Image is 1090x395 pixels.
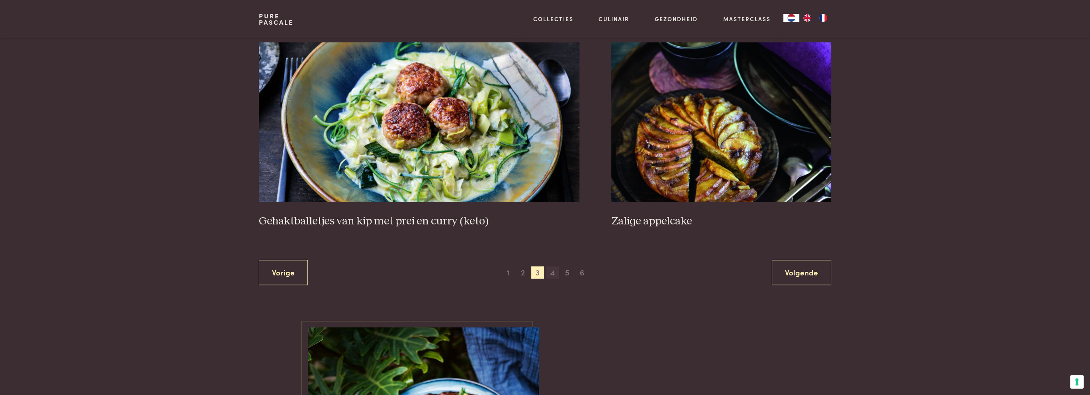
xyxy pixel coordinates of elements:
[799,14,815,22] a: EN
[815,14,831,22] a: FR
[546,266,559,279] span: 4
[502,266,515,279] span: 1
[259,42,579,202] img: Gehaktballetjes van kip met prei en curry (keto)
[599,15,629,23] a: Culinair
[1070,375,1084,389] button: Uw voorkeuren voor toestemming voor trackingtechnologieën
[723,15,771,23] a: Masterclass
[772,260,831,285] a: Volgende
[783,14,799,22] a: NL
[611,42,831,202] img: Zalige appelcake
[576,266,589,279] span: 6
[783,14,799,22] div: Language
[783,14,831,22] aside: Language selected: Nederlands
[531,266,544,279] span: 3
[259,13,294,26] a: PurePascale
[533,15,573,23] a: Collecties
[611,214,831,228] h3: Zalige appelcake
[561,266,573,279] span: 5
[799,14,831,22] ul: Language list
[259,42,579,228] a: Gehaktballetjes van kip met prei en curry (keto) Gehaktballetjes van kip met prei en curry (keto)
[259,260,308,285] a: Vorige
[517,266,529,279] span: 2
[611,42,831,228] a: Zalige appelcake Zalige appelcake
[655,15,698,23] a: Gezondheid
[259,214,579,228] h3: Gehaktballetjes van kip met prei en curry (keto)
